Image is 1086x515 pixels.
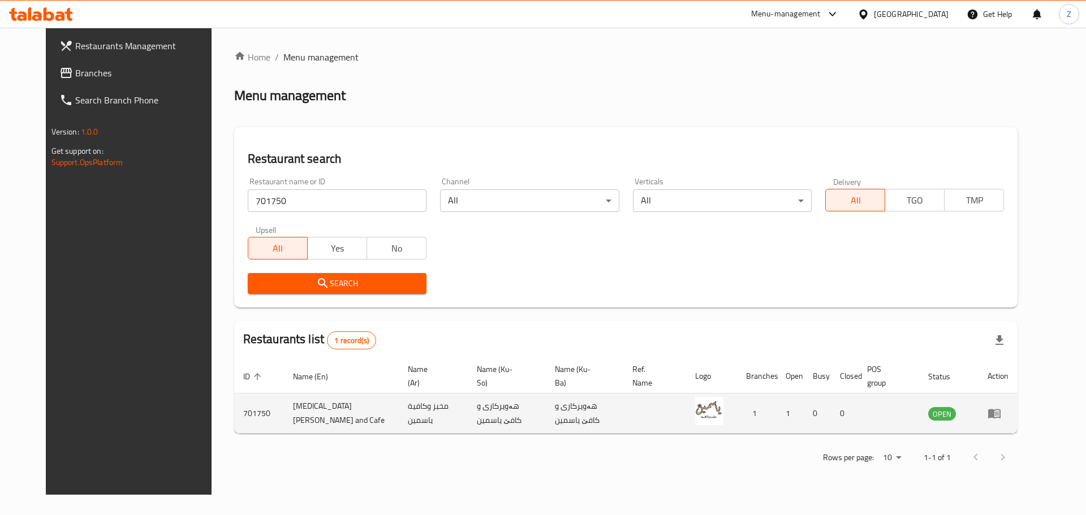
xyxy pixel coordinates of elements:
span: 1.0.0 [81,124,98,139]
a: Home [234,50,270,64]
span: Yes [312,240,363,257]
span: Version: [51,124,79,139]
p: 1-1 of 1 [924,451,951,465]
a: Restaurants Management [50,32,227,59]
span: Branches [75,66,218,80]
td: هەویرکاری و کافێ یاسمین [546,393,624,434]
td: 701750 [234,393,284,434]
nav: breadcrumb [234,50,1018,64]
p: Rows per page: [823,451,874,465]
th: Logo [686,359,737,393]
span: OPEN [928,408,956,421]
input: Search for restaurant name or ID.. [248,189,426,212]
div: All [440,189,619,212]
td: هەویرکاری و کافێ یاسمین [468,393,546,434]
span: ID [243,370,265,383]
span: Name (Ku-Ba) [555,362,610,390]
td: [MEDICAL_DATA][PERSON_NAME] and Cafe [284,393,399,434]
button: TGO [885,189,945,211]
div: [GEOGRAPHIC_DATA] [874,8,949,20]
a: Support.OpsPlatform [51,155,123,170]
span: TGO [890,192,940,209]
button: TMP [944,189,1004,211]
div: Menu-management [751,7,821,21]
td: مخبز وكافية ياسمين [399,393,468,434]
button: No [367,237,426,259]
span: Search [257,276,417,291]
span: POS group [867,362,906,390]
th: Branches [737,359,777,393]
span: All [830,192,881,209]
div: Export file [986,327,1013,354]
span: Z [1067,8,1071,20]
th: Open [777,359,804,393]
th: Closed [831,359,858,393]
th: Action [979,359,1018,393]
h2: Menu management [234,86,346,105]
button: Search [248,273,426,294]
div: Total records count [327,331,376,349]
button: All [248,237,308,259]
h2: Restaurant search [248,150,1005,167]
span: Name (Ku-So) [477,362,532,390]
span: Search Branch Phone [75,93,218,107]
span: Name (En) [293,370,343,383]
a: Search Branch Phone [50,86,227,114]
span: All [253,240,303,257]
th: Busy [804,359,831,393]
span: Status [928,370,965,383]
span: Menu management [283,50,359,64]
span: Ref. Name [632,362,672,390]
h2: Restaurants list [243,331,376,349]
li: / [275,50,279,64]
a: Branches [50,59,227,86]
table: enhanced table [234,359,1018,434]
div: OPEN [928,407,956,421]
span: No [372,240,422,257]
label: Delivery [833,178,861,185]
td: 0 [831,393,858,434]
span: TMP [949,192,999,209]
span: 1 record(s) [327,335,376,346]
button: All [825,189,885,211]
td: 1 [737,393,777,434]
label: Upsell [256,226,277,233]
span: Get support on: [51,144,104,158]
span: Restaurants Management [75,39,218,53]
button: Yes [307,237,367,259]
span: Name (Ar) [408,362,454,390]
td: 1 [777,393,804,434]
div: Rows per page: [878,449,906,466]
td: 0 [804,393,831,434]
div: All [633,189,812,212]
img: Yasmin Bakery and Cafe [695,397,723,425]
